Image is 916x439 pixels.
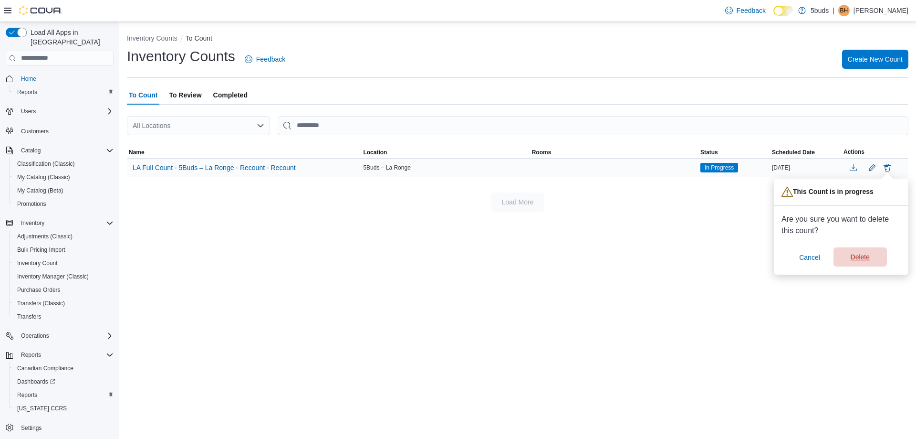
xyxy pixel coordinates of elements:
[17,233,73,240] span: Adjustments (Classic)
[13,403,71,414] a: [US_STATE] CCRS
[700,149,718,156] span: Status
[17,300,65,307] span: Transfers (Classic)
[13,298,114,309] span: Transfers (Classic)
[833,247,887,267] button: Delete
[13,376,59,387] a: Dashboards
[770,147,842,158] button: Scheduled Date
[10,297,117,310] button: Transfers (Classic)
[21,332,49,340] span: Operations
[532,149,552,156] span: Rooms
[2,72,117,86] button: Home
[127,34,177,42] button: Inventory Counts
[10,362,117,375] button: Canadian Compliance
[882,161,893,175] button: Delete count
[13,271,93,282] a: Inventory Manager (Classic)
[811,5,829,16] p: 5buds
[10,270,117,283] button: Inventory Manager (Classic)
[13,198,50,210] a: Promotions
[491,193,544,212] button: Load More
[13,311,114,322] span: Transfers
[737,6,766,15] span: Feedback
[795,248,824,267] button: Cancel
[129,161,300,175] button: LA Full Count - 5Buds – La Ronge - Recount - Recount
[17,217,48,229] button: Inventory
[17,422,45,434] a: Settings
[10,157,117,171] button: Classification (Classic)
[129,86,157,105] span: To Count
[10,197,117,211] button: Promotions
[17,422,114,434] span: Settings
[2,216,117,230] button: Inventory
[10,171,117,184] button: My Catalog (Classic)
[21,351,41,359] span: Reports
[127,33,908,45] nav: An example of EuiBreadcrumbs
[241,50,289,69] a: Feedback
[361,147,530,158] button: Location
[799,253,820,262] span: Cancel
[13,185,67,196] a: My Catalog (Beta)
[10,388,117,402] button: Reports
[13,257,114,269] span: Inventory Count
[2,124,117,138] button: Customers
[2,421,117,435] button: Settings
[17,160,75,168] span: Classification (Classic)
[21,75,36,83] span: Home
[17,173,70,181] span: My Catalog (Classic)
[10,230,117,243] button: Adjustments (Classic)
[13,257,62,269] a: Inventory Count
[17,349,114,361] span: Reports
[13,244,69,256] a: Bulk Pricing Import
[17,391,37,399] span: Reports
[13,284,114,296] span: Purchase Orders
[17,405,67,412] span: [US_STATE] CCRS
[13,403,114,414] span: Washington CCRS
[17,106,40,117] button: Users
[17,125,114,137] span: Customers
[21,128,49,135] span: Customers
[19,6,62,15] img: Cova
[2,329,117,343] button: Operations
[17,313,41,321] span: Transfers
[13,389,41,401] a: Reports
[848,54,903,64] span: Create New Count
[133,163,296,172] span: LA Full Count - 5Buds – La Ronge - Recount - Recount
[773,6,793,16] input: Dark Mode
[833,5,834,16] p: |
[17,330,114,342] span: Operations
[17,200,46,208] span: Promotions
[774,179,908,206] div: This Count is in progress
[843,148,864,156] span: Actions
[13,231,114,242] span: Adjustments (Classic)
[13,158,114,170] span: Classification (Classic)
[2,348,117,362] button: Reports
[13,363,114,374] span: Canadian Compliance
[13,185,114,196] span: My Catalog (Beta)
[13,86,114,98] span: Reports
[840,5,848,16] span: BH
[705,163,734,172] span: In Progress
[770,162,842,173] div: [DATE]
[13,171,74,183] a: My Catalog (Classic)
[851,252,870,262] span: Delete
[17,126,52,137] a: Customers
[10,283,117,297] button: Purchase Orders
[13,244,114,256] span: Bulk Pricing Import
[13,158,79,170] a: Classification (Classic)
[21,107,36,115] span: Users
[169,86,201,105] span: To Review
[17,217,114,229] span: Inventory
[698,147,770,158] button: Status
[13,231,76,242] a: Adjustments (Classic)
[21,219,44,227] span: Inventory
[10,86,117,99] button: Reports
[127,47,235,66] h1: Inventory Counts
[854,5,908,16] p: [PERSON_NAME]
[10,402,117,415] button: [US_STATE] CCRS
[13,298,69,309] a: Transfers (Classic)
[13,86,41,98] a: Reports
[27,28,114,47] span: Load All Apps in [GEOGRAPHIC_DATA]
[17,145,44,156] button: Catalog
[13,284,64,296] a: Purchase Orders
[2,105,117,118] button: Users
[21,424,42,432] span: Settings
